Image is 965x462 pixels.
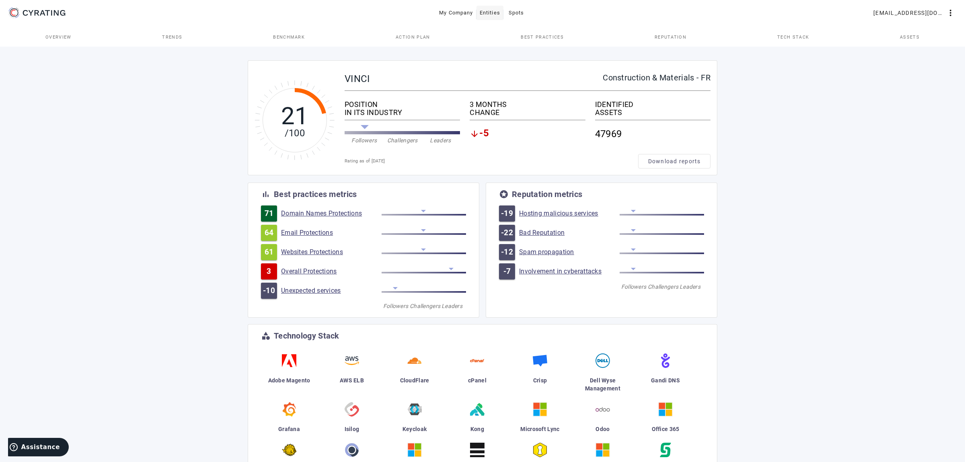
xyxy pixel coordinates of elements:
div: 47969 [595,123,710,144]
span: Isilog [345,426,359,432]
span: Grafana [278,426,300,432]
a: Involvement in cyberattacks [519,267,620,275]
span: -7 [503,267,511,275]
div: CHANGE [470,109,585,117]
span: Best practices [521,35,563,39]
span: Tech Stack [777,35,809,39]
span: My Company [439,6,473,19]
mat-icon: category [261,331,271,341]
div: POSITION [345,101,460,109]
span: -10 [263,287,275,295]
mat-icon: stars [499,189,509,199]
a: Dell Wyse Management [575,350,631,399]
a: cPanel [449,350,505,399]
span: Keycloak [402,426,427,432]
div: ASSETS [595,109,710,117]
mat-icon: arrow_downward [470,129,479,139]
div: Followers [382,302,410,310]
span: Office 365 [652,426,680,432]
a: CloudFlare [386,350,443,399]
div: IN ITS INDUSTRY [345,109,460,117]
a: Domain Names Protections [281,209,382,218]
span: Action Plan [396,35,430,39]
span: -22 [501,229,513,237]
a: Overall Protections [281,267,382,275]
button: Entities [476,6,503,20]
div: Construction & Materials - FR [603,74,710,82]
a: Hosting malicious services [519,209,620,218]
a: Keycloak [386,399,443,439]
div: Leaders [676,283,704,291]
a: Websites Protections [281,248,382,256]
div: Rating as of [DATE] [345,157,638,165]
a: AWS ELB [324,350,380,399]
div: Challengers [648,283,676,291]
iframe: Ouvre un widget dans lequel vous pouvez trouver plus d’informations [8,438,69,458]
button: Download reports [638,154,710,168]
span: 3 [267,267,271,275]
div: Challengers [410,302,438,310]
span: 61 [265,248,274,256]
span: Download reports [648,157,701,165]
span: Kong [470,426,484,432]
span: AWS ELB [340,377,364,384]
a: Unexpected services [281,287,382,295]
span: Entities [480,6,500,19]
a: Odoo [575,399,631,439]
span: -19 [501,209,513,218]
a: Crisp [512,350,568,399]
span: Benchmark [273,35,305,39]
button: Spots [503,6,529,20]
a: Kong [449,399,505,439]
span: Overview [45,35,72,39]
div: Leaders [421,136,460,144]
span: Trends [162,35,182,39]
a: Email Protections [281,229,382,237]
mat-icon: more_vert [946,8,955,18]
span: 71 [265,209,274,218]
span: Crisp [533,377,547,384]
span: 64 [265,229,274,237]
div: 3 MONTHS [470,101,585,109]
span: cPanel [468,377,487,384]
div: Followers [620,283,648,291]
div: VINCI [345,74,603,84]
div: Best practices metrics [274,190,357,198]
span: Microsoft Lync [520,426,559,432]
a: Isilog [324,399,380,439]
div: Technology Stack [274,332,339,340]
span: Assets [900,35,920,39]
span: Odoo [595,426,610,432]
div: Reputation metrics [512,190,582,198]
span: -5 [479,129,489,139]
a: Adobe Magento [261,350,317,399]
a: Spam propagation [519,248,620,256]
a: Gandi DNS [637,350,694,399]
a: Bad Reputation [519,229,620,237]
tspan: 21 [281,102,309,130]
mat-icon: bar_chart [261,189,271,199]
span: Dell Wyse Management [585,377,620,392]
span: [EMAIL_ADDRESS][DOMAIN_NAME] [873,6,946,19]
tspan: /100 [285,127,305,139]
g: CYRATING [23,10,66,16]
span: -12 [501,248,513,256]
a: Microsoft Lync [512,399,568,439]
a: Office 365 [637,399,694,439]
span: Spots [509,6,524,19]
span: Gandi DNS [651,377,680,384]
div: Followers [345,136,383,144]
div: Challengers [383,136,421,144]
a: Grafana [261,399,317,439]
button: [EMAIL_ADDRESS][DOMAIN_NAME] [870,6,959,20]
span: Reputation [655,35,686,39]
span: Adobe Magento [268,377,310,384]
button: My Company [436,6,476,20]
div: Leaders [438,302,466,310]
div: IDENTIFIED [595,101,710,109]
span: CloudFlare [400,377,429,384]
